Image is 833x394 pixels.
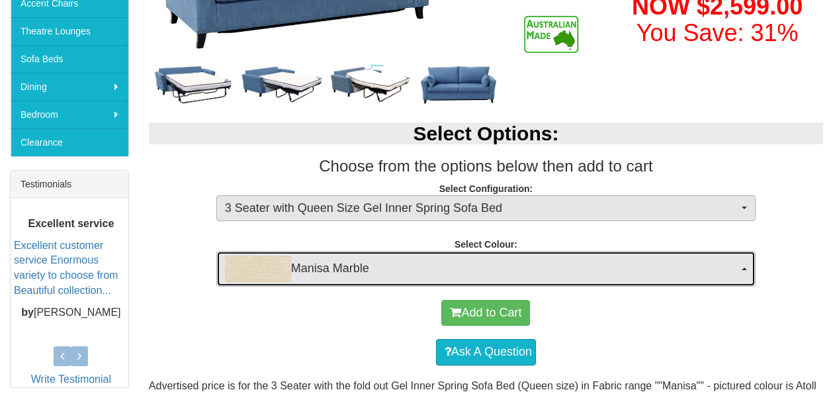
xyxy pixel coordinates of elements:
[11,171,128,198] div: Testimonials
[216,251,756,287] button: Manisa MarbleManisa Marble
[225,256,291,282] img: Manisa Marble
[31,373,111,385] a: Write Testimonial
[225,256,738,282] span: Manisa Marble
[14,305,128,320] p: [PERSON_NAME]
[11,101,128,128] a: Bedroom
[11,128,128,156] a: Clearance
[436,339,536,366] a: Ask A Question
[28,218,114,229] b: Excellent service
[439,183,533,194] strong: Select Configuration:
[441,300,530,326] button: Add to Cart
[11,17,128,45] a: Theatre Lounges
[225,200,738,217] span: 3 Seater with Queen Size Gel Inner Spring Sofa Bed
[455,239,517,250] strong: Select Colour:
[636,19,799,46] font: You Save: 31%
[11,45,128,73] a: Sofa Beds
[413,123,558,144] b: Select Options:
[11,73,128,101] a: Dining
[21,307,34,318] b: by
[149,158,823,175] h3: Choose from the options below then add to cart
[216,195,756,222] button: 3 Seater with Queen Size Gel Inner Spring Sofa Bed
[14,240,118,297] a: Excellent customer service Enormous variety to choose from Beautiful collection...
